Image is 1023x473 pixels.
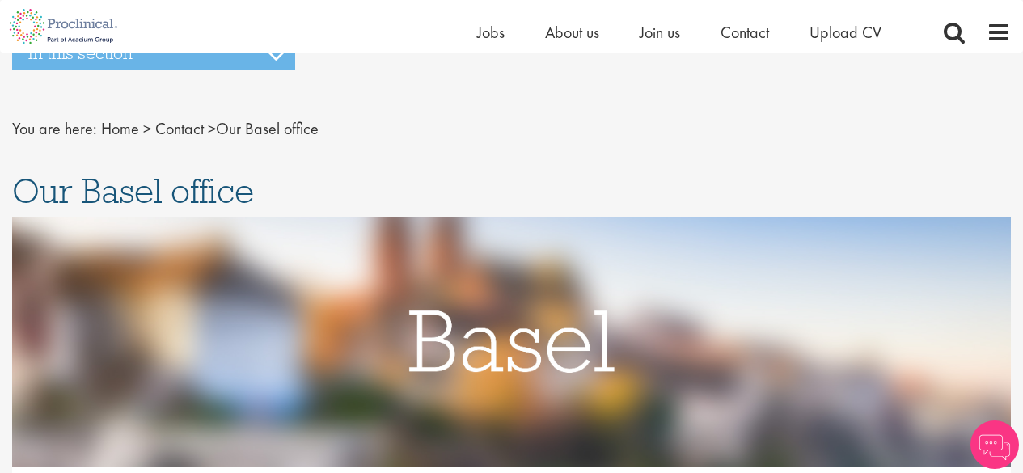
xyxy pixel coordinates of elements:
span: You are here: [12,118,97,139]
a: Upload CV [810,22,881,43]
a: breadcrumb link to Contact [155,118,204,139]
span: > [208,118,216,139]
img: Chatbot [970,420,1019,469]
span: Our Basel office [12,169,254,213]
a: About us [545,22,599,43]
a: Contact [721,22,769,43]
a: breadcrumb link to Home [101,118,139,139]
span: > [143,118,151,139]
a: Jobs [477,22,505,43]
span: Our Basel office [101,118,319,139]
h3: In this section [12,36,295,70]
a: Join us [640,22,680,43]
